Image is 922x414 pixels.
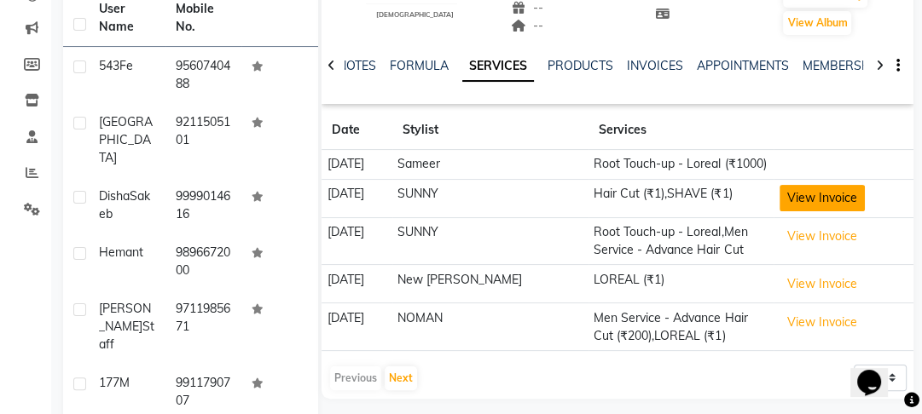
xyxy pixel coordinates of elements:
span: hemant [99,244,143,260]
a: PRODUCTS [548,58,613,73]
td: 9999014616 [165,177,242,233]
button: View Album [783,11,851,35]
button: View Invoice [780,223,865,250]
iframe: chat widget [850,346,905,397]
th: Date [322,111,392,150]
span: 177 [99,375,119,390]
td: 9896672000 [165,233,242,290]
a: SERVICES [462,51,534,82]
td: [DATE] [322,217,392,265]
td: Root Touch-up - Loreal,Men Service - Advance Hair Cut [589,217,774,265]
td: [DATE] [322,265,392,303]
span: M [119,375,130,390]
td: SUNNY [392,179,589,217]
td: Root Touch-up - Loreal (₹1000) [589,150,774,180]
span: Fe [119,58,133,73]
td: LOREAL (₹1) [589,265,774,303]
td: [DATE] [322,179,392,217]
a: NOTES [338,58,376,73]
a: FORMULA [390,58,449,73]
td: [DATE] [322,303,392,351]
td: [DATE] [322,150,392,180]
button: View Invoice [780,309,865,336]
button: View Invoice [780,271,865,297]
td: 9711985671 [165,290,242,364]
td: Sameer [392,150,589,180]
td: 9560740488 [165,47,242,103]
span: [PERSON_NAME] [99,301,151,334]
button: Next [385,366,417,390]
td: 9211505101 [165,103,242,177]
td: Men Service - Advance Hair Cut (₹200),LOREAL (₹1) [589,303,774,351]
td: SUNNY [392,217,589,265]
a: INVOICES [627,58,683,73]
span: Disha [99,188,130,204]
span: [DEMOGRAPHIC_DATA] [376,10,454,19]
span: 543 [99,58,119,73]
td: Hair Cut (₹1),SHAVE (₹1) [589,179,774,217]
a: MEMBERSHIP [803,58,882,73]
button: View Invoice [780,185,865,211]
th: Stylist [392,111,589,150]
span: [GEOGRAPHIC_DATA] [99,114,153,165]
th: Services [589,111,774,150]
td: New [PERSON_NAME] [392,265,589,303]
a: APPOINTMENTS [697,58,789,73]
td: NOMAN [392,303,589,351]
span: -- [511,18,543,33]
